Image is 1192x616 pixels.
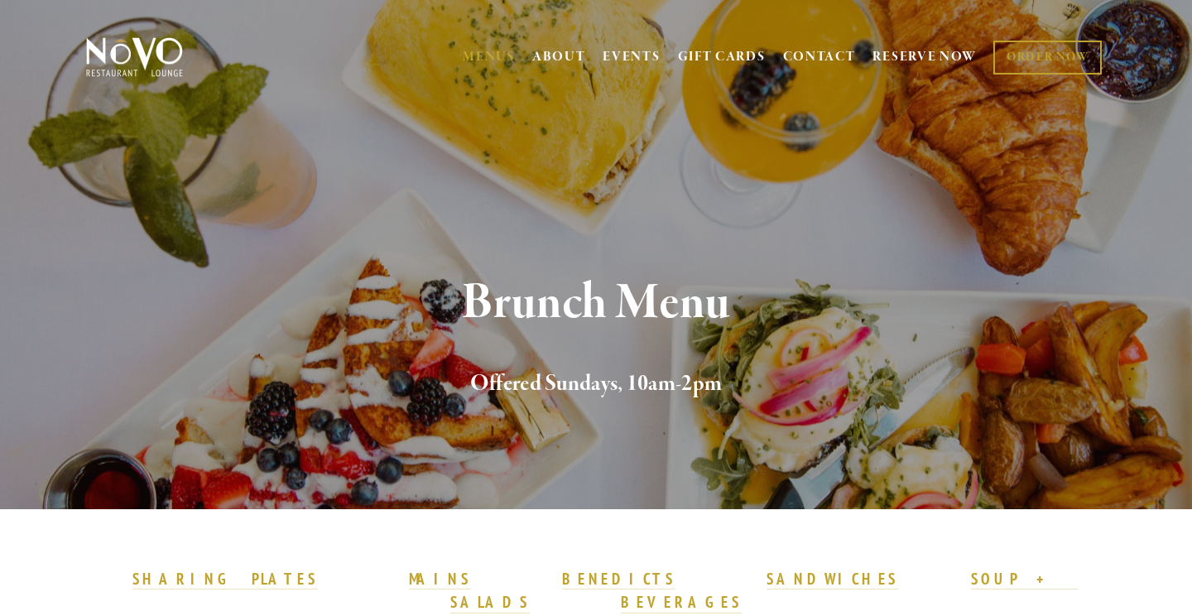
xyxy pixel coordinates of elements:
a: ABOUT [532,49,586,65]
h1: Brunch Menu [113,277,1079,330]
a: GIFT CARDS [678,41,766,73]
a: CONTACT [783,41,856,73]
a: SHARING PLATES [132,569,318,590]
img: Novo Restaurant &amp; Lounge [83,36,186,78]
a: EVENTS [603,49,660,65]
strong: SHARING PLATES [132,569,318,589]
a: BENEDICTS [562,569,676,590]
a: SANDWICHES [767,569,899,590]
strong: BENEDICTS [562,569,676,589]
a: MENUS [463,49,515,65]
strong: BEVERAGES [621,592,742,612]
a: RESERVE NOW [872,41,977,73]
a: SOUP + SALADS [450,569,1077,614]
strong: SANDWICHES [767,569,899,589]
a: BEVERAGES [621,592,742,614]
a: ORDER NOW [993,41,1102,75]
h2: Offered Sundays, 10am-2pm [113,367,1079,402]
strong: MAINS [409,569,471,589]
a: MAINS [409,569,471,590]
